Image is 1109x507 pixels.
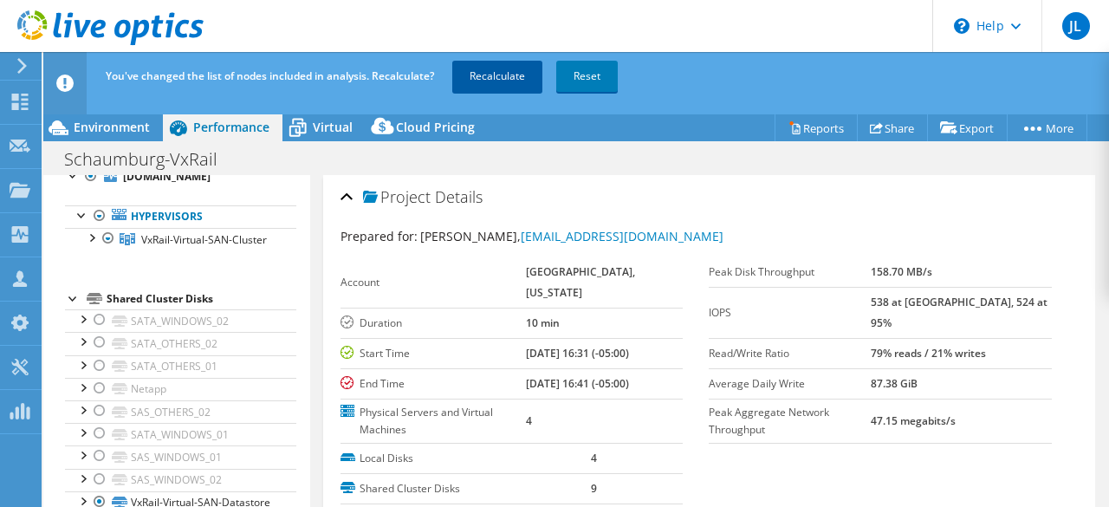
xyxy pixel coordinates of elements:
[193,119,269,135] span: Performance
[526,346,629,361] b: [DATE] 16:31 (-05:00)
[871,413,956,428] b: 47.15 megabits/s
[340,480,592,497] label: Shared Cluster Disks
[107,289,296,309] div: Shared Cluster Disks
[65,378,296,400] a: Netapp
[521,228,723,244] a: [EMAIL_ADDRESS][DOMAIN_NAME]
[420,228,723,244] span: [PERSON_NAME],
[340,315,526,332] label: Duration
[871,295,1047,330] b: 538 at [GEOGRAPHIC_DATA], 524 at 95%
[106,68,434,83] span: You've changed the list of nodes included in analysis. Recalculate?
[526,264,635,300] b: [GEOGRAPHIC_DATA], [US_STATE]
[526,376,629,391] b: [DATE] 16:41 (-05:00)
[65,445,296,468] a: SAS_WINDOWS_01
[65,205,296,228] a: Hypervisors
[65,309,296,332] a: SATA_WINDOWS_02
[56,150,244,169] h1: Schaumburg-VxRail
[363,189,431,206] span: Project
[709,404,871,439] label: Peak Aggregate Network Throughput
[123,169,211,184] b: [DOMAIN_NAME]
[340,228,418,244] label: Prepared for:
[340,404,526,439] label: Physical Servers and Virtual Machines
[709,304,871,322] label: IOPS
[65,166,296,188] a: [DOMAIN_NAME]
[526,315,560,330] b: 10 min
[871,346,986,361] b: 79% reads / 21% writes
[556,61,618,92] a: Reset
[141,232,267,247] span: VxRail-Virtual-SAN-Cluster
[340,274,526,291] label: Account
[340,450,592,467] label: Local Disks
[927,114,1008,141] a: Export
[775,114,858,141] a: Reports
[591,481,597,496] b: 9
[340,375,526,393] label: End Time
[65,469,296,491] a: SAS_WINDOWS_02
[452,61,542,92] a: Recalculate
[65,423,296,445] a: SATA_WINDOWS_01
[709,345,871,362] label: Read/Write Ratio
[709,263,871,281] label: Peak Disk Throughput
[74,119,150,135] span: Environment
[313,119,353,135] span: Virtual
[526,413,532,428] b: 4
[435,186,483,207] span: Details
[65,332,296,354] a: SATA_OTHERS_02
[396,119,475,135] span: Cloud Pricing
[1007,114,1087,141] a: More
[871,264,932,279] b: 158.70 MB/s
[65,400,296,423] a: SAS_OTHERS_02
[709,375,871,393] label: Average Daily Write
[954,18,970,34] svg: \n
[871,376,918,391] b: 87.38 GiB
[591,451,597,465] b: 4
[65,355,296,378] a: SATA_OTHERS_01
[857,114,928,141] a: Share
[1062,12,1090,40] span: JL
[340,345,526,362] label: Start Time
[65,228,296,250] a: VxRail-Virtual-SAN-Cluster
